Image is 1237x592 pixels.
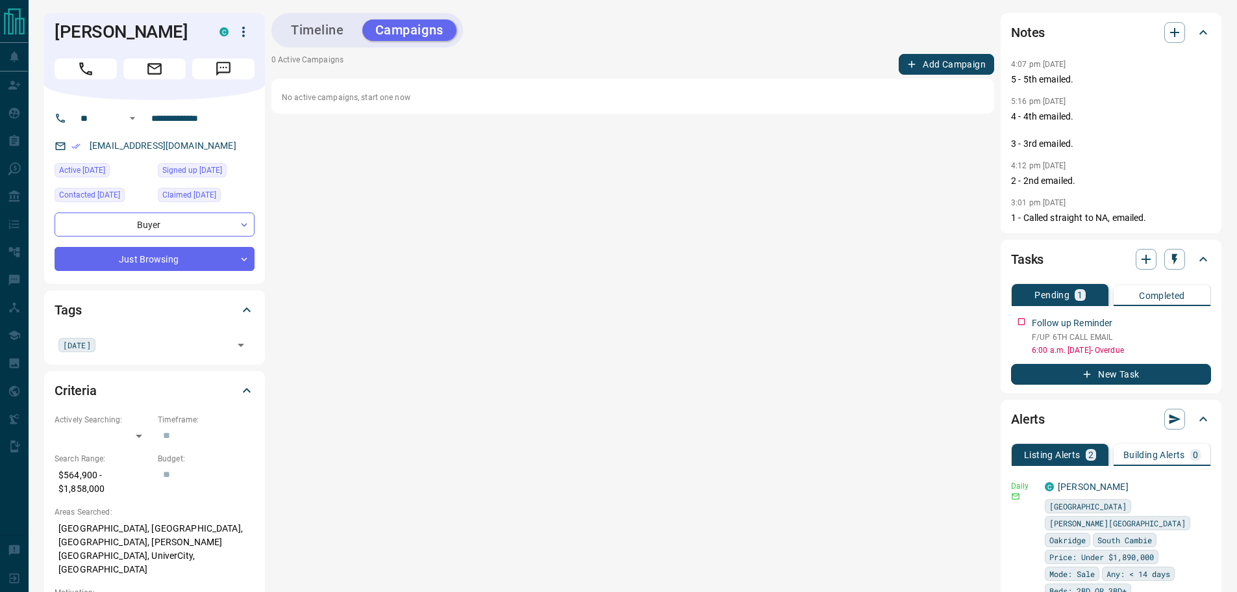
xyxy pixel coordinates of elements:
p: Timeframe: [158,414,255,426]
p: 2 - 2nd emailed. [1011,174,1211,188]
div: Tue Aug 26 2025 [158,163,255,181]
h2: Tasks [1011,249,1043,270]
span: [GEOGRAPHIC_DATA] [1049,500,1127,513]
p: 4 - 4th emailed. 3 - 3rd emailed. [1011,110,1211,151]
button: Open [232,336,250,354]
span: Signed up [DATE] [162,164,222,177]
p: Pending [1034,290,1069,300]
h1: [PERSON_NAME] [55,21,200,42]
span: South Cambie [1097,534,1152,547]
p: $564,900 - $1,858,000 [55,465,151,500]
svg: Email Verified [71,142,81,151]
div: Just Browsing [55,247,255,271]
p: 6:00 a.m. [DATE] - Overdue [1032,344,1211,356]
p: 0 Active Campaigns [271,54,344,75]
p: Listing Alerts [1024,450,1081,459]
p: Follow up Reminder [1032,316,1112,330]
p: F/UP 6TH CALL EMAIL [1032,331,1211,343]
div: Sun Sep 07 2025 [55,163,151,181]
span: Price: Under $1,890,000 [1049,550,1154,563]
h2: Criteria [55,380,97,401]
h2: Notes [1011,22,1045,43]
span: Message [192,58,255,79]
span: Active [DATE] [59,164,105,177]
p: 1 - Called straight to NA, emailed. [1011,211,1211,225]
p: 0 [1193,450,1198,459]
span: [PERSON_NAME][GEOGRAPHIC_DATA] [1049,517,1186,530]
div: Tue Aug 26 2025 [158,188,255,206]
a: [PERSON_NAME] [1058,482,1129,492]
svg: Email [1011,492,1020,501]
button: Campaigns [362,19,456,41]
p: 3:01 pm [DATE] [1011,198,1066,207]
p: 4:07 pm [DATE] [1011,60,1066,69]
p: 4:12 pm [DATE] [1011,161,1066,170]
p: Actively Searching: [55,414,151,426]
p: Budget: [158,453,255,465]
span: Contacted [DATE] [59,188,120,201]
div: Criteria [55,375,255,406]
p: Search Range: [55,453,151,465]
span: Mode: Sale [1049,567,1095,580]
span: Call [55,58,117,79]
button: Timeline [278,19,357,41]
button: New Task [1011,364,1211,385]
div: Tasks [1011,244,1211,275]
span: Any: < 14 days [1106,567,1170,580]
p: No active campaigns, start one now [282,92,984,103]
span: Claimed [DATE] [162,188,216,201]
div: Notes [1011,17,1211,48]
a: [EMAIL_ADDRESS][DOMAIN_NAME] [90,140,236,151]
p: Areas Searched: [55,506,255,518]
div: Tags [55,294,255,326]
span: Email [123,58,186,79]
div: Tue Aug 26 2025 [55,188,151,206]
div: condos.ca [219,27,229,36]
span: Oakridge [1049,534,1086,547]
button: Add Campaign [899,54,994,75]
p: Daily [1011,480,1037,492]
p: Building Alerts [1123,450,1185,459]
p: 5 - 5th emailed. [1011,73,1211,86]
p: 2 [1088,450,1093,459]
div: Buyer [55,212,255,237]
p: 5:16 pm [DATE] [1011,97,1066,106]
p: [GEOGRAPHIC_DATA], [GEOGRAPHIC_DATA], [GEOGRAPHIC_DATA], [PERSON_NAME][GEOGRAPHIC_DATA], UniverCi... [55,518,255,580]
span: [DATE] [63,339,91,352]
h2: Alerts [1011,409,1045,430]
button: Open [125,110,140,126]
p: 1 [1077,290,1082,300]
div: Alerts [1011,404,1211,435]
h2: Tags [55,300,81,320]
p: Completed [1139,291,1185,300]
div: condos.ca [1045,482,1054,491]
